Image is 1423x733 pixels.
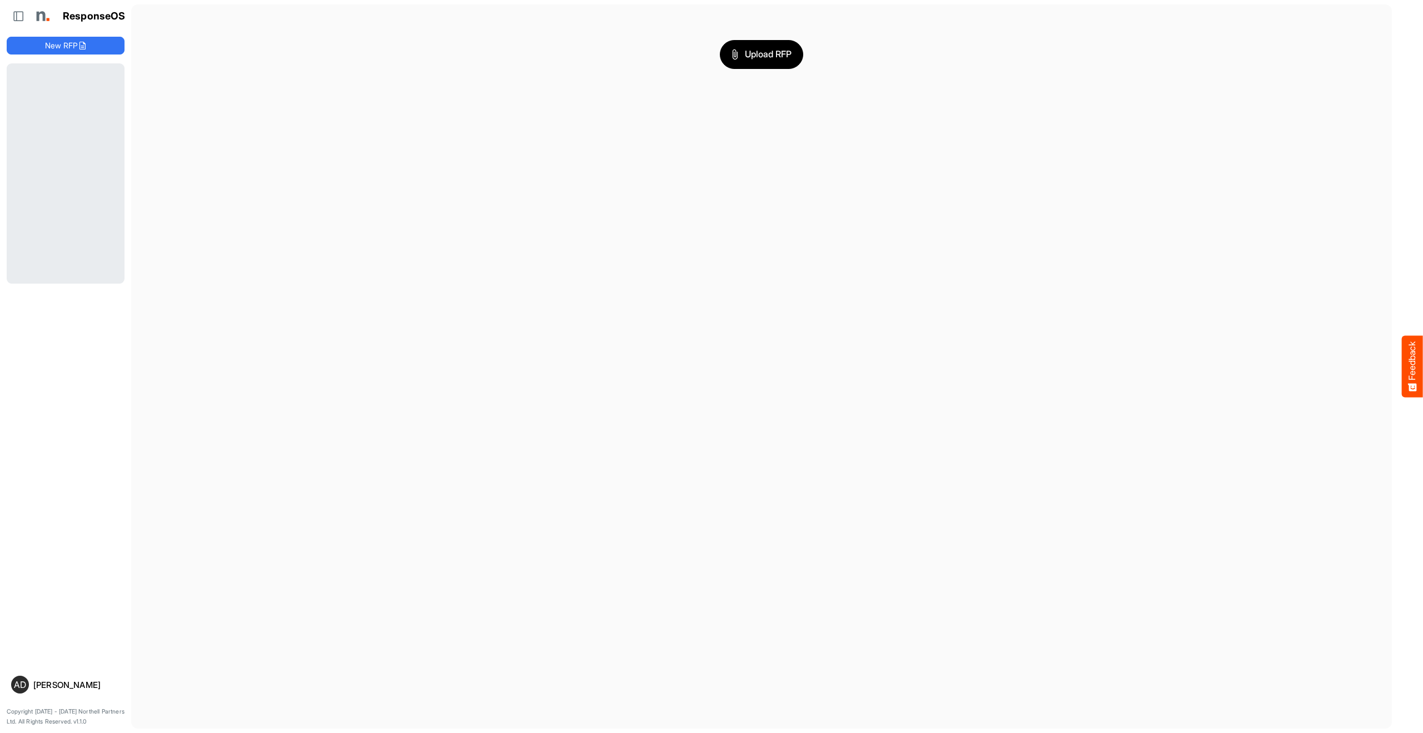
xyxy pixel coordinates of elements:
[63,11,126,22] h1: ResponseOS
[7,63,125,283] div: Loading...
[31,5,53,27] img: Northell
[7,707,125,726] p: Copyright [DATE] - [DATE] Northell Partners Ltd. All Rights Reserved. v1.1.0
[14,680,26,689] span: AD
[7,37,125,55] button: New RFP
[1402,336,1423,398] button: Feedback
[732,47,792,62] span: Upload RFP
[720,40,803,69] button: Upload RFP
[33,681,120,689] div: [PERSON_NAME]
